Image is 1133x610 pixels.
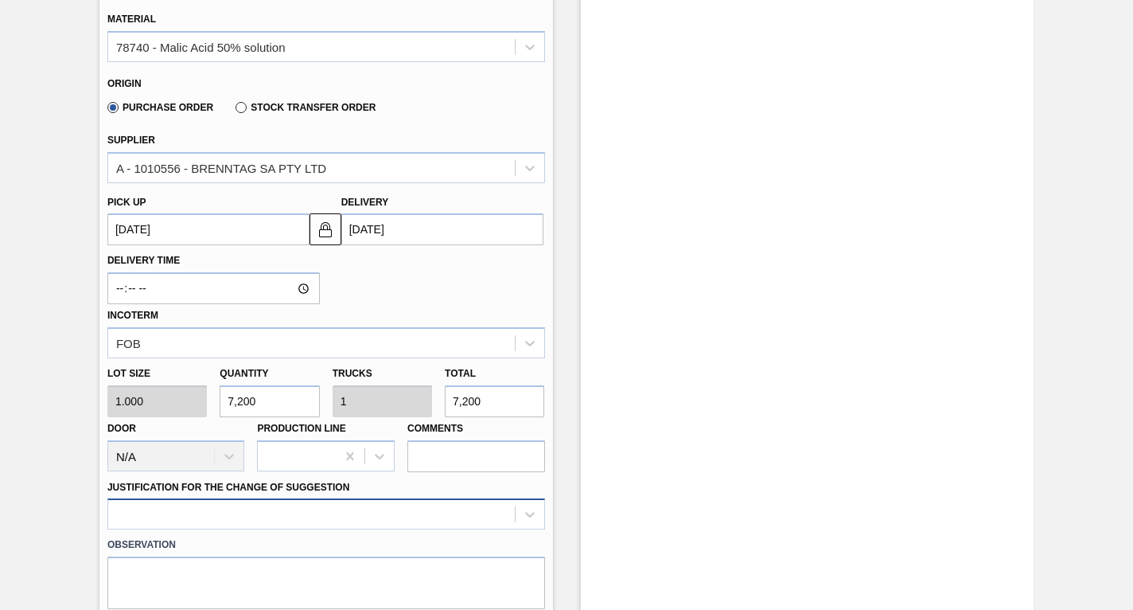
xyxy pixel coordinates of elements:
[341,213,543,245] input: mm/dd/yyyy
[236,102,376,113] label: Stock Transfer Order
[341,197,389,208] label: Delivery
[107,249,320,272] label: Delivery Time
[107,135,155,146] label: Supplier
[333,368,372,379] label: Trucks
[107,78,142,89] label: Origin
[107,482,349,493] label: Justification for the Change of Suggestion
[116,336,141,350] div: FOB
[316,220,335,239] img: locked
[107,310,158,321] label: Incoterm
[445,368,476,379] label: Total
[116,161,326,174] div: A - 1010556 - BRENNTAG SA PTY LTD
[116,40,286,53] div: 78740 - Malic Acid 50% solution
[107,102,213,113] label: Purchase Order
[107,534,545,557] label: Observation
[107,423,136,434] label: Door
[257,423,345,434] label: Production Line
[107,197,146,208] label: Pick up
[407,417,545,440] label: Comments
[107,14,156,25] label: Material
[107,213,310,245] input: mm/dd/yyyy
[310,213,341,245] button: locked
[220,368,268,379] label: Quantity
[107,362,207,385] label: Lot size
